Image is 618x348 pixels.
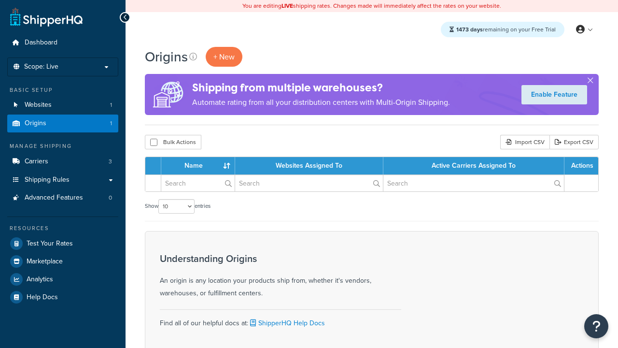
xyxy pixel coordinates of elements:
[235,175,383,191] input: Search
[7,96,118,114] li: Websites
[564,157,598,174] th: Actions
[7,115,118,132] a: Origins 1
[27,240,73,248] span: Test Your Rates
[281,1,293,10] b: LIVE
[500,135,549,149] div: Import CSV
[25,101,52,109] span: Websites
[7,34,118,52] a: Dashboard
[25,119,46,128] span: Origins
[25,158,48,166] span: Carriers
[7,142,118,150] div: Manage Shipping
[109,158,112,166] span: 3
[7,289,118,306] a: Help Docs
[584,314,608,338] button: Open Resource Center
[27,293,58,302] span: Help Docs
[158,199,195,214] select: Showentries
[192,80,450,96] h4: Shipping from multiple warehouses?
[160,253,401,300] div: An origin is any location your products ship from, whether it's vendors, warehouses, or fulfillme...
[235,157,383,174] th: Websites Assigned To
[145,199,211,214] label: Show entries
[7,86,118,94] div: Basic Setup
[7,271,118,288] a: Analytics
[248,318,325,328] a: ShipperHQ Help Docs
[7,189,118,207] li: Advanced Features
[160,253,401,264] h3: Understanding Origins
[7,235,118,252] a: Test Your Rates
[521,85,587,104] a: Enable Feature
[7,189,118,207] a: Advanced Features 0
[110,119,112,128] span: 1
[27,275,53,284] span: Analytics
[25,39,57,47] span: Dashboard
[213,51,235,62] span: + New
[7,115,118,132] li: Origins
[7,153,118,171] li: Carriers
[161,175,235,191] input: Search
[7,171,118,189] a: Shipping Rules
[7,96,118,114] a: Websites 1
[24,63,58,71] span: Scope: Live
[383,175,564,191] input: Search
[109,194,112,202] span: 0
[7,153,118,171] a: Carriers 3
[145,135,201,149] button: Bulk Actions
[383,157,564,174] th: Active Carriers Assigned To
[145,47,188,66] h1: Origins
[7,253,118,270] a: Marketplace
[110,101,112,109] span: 1
[10,7,83,27] a: ShipperHQ Home
[441,22,564,37] div: remaining on your Free Trial
[456,25,483,34] strong: 1473 days
[7,224,118,232] div: Resources
[145,74,192,115] img: ad-origins-multi-dfa493678c5a35abed25fd24b4b8a3fa3505936ce257c16c00bdefe2f3200be3.png
[549,135,599,149] a: Export CSV
[192,96,450,109] p: Automate rating from all your distribution centers with Multi-Origin Shipping.
[161,157,235,174] th: Name
[25,176,70,184] span: Shipping Rules
[160,309,401,330] div: Find all of our helpful docs at:
[25,194,83,202] span: Advanced Features
[206,47,242,67] a: + New
[27,258,63,266] span: Marketplace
